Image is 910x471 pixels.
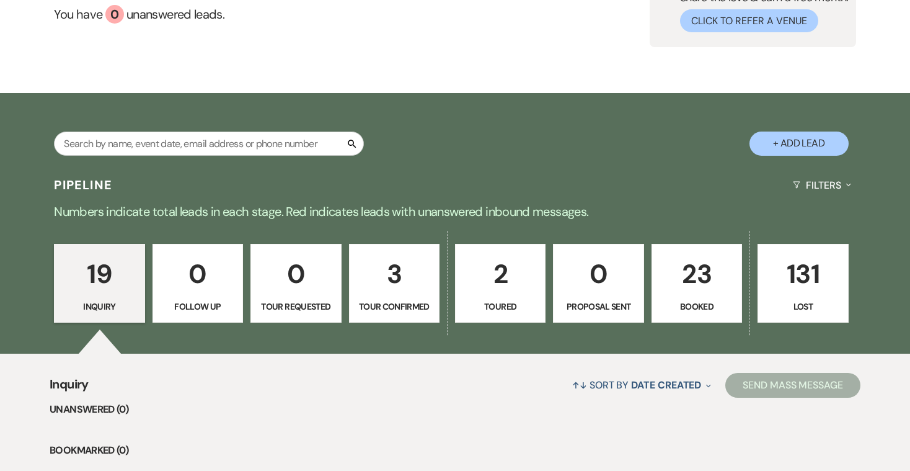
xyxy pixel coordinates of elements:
[250,244,341,323] a: 0Tour Requested
[54,5,505,24] a: You have 0 unanswered leads.
[553,244,643,323] a: 0Proposal Sent
[766,300,840,313] p: Lost
[631,379,701,392] span: Date Created
[54,132,364,156] input: Search by name, event date, email address or phone number
[567,369,716,401] button: Sort By Date Created
[54,244,144,323] a: 19Inquiry
[349,244,440,323] a: 3Tour Confirmed
[788,169,855,202] button: Filters
[357,300,431,313] p: Tour Confirmed
[660,253,734,295] p: 23
[758,244,848,323] a: 131Lost
[455,244,546,323] a: 2Toured
[105,5,124,24] div: 0
[561,300,635,313] p: Proposal Sent
[152,244,243,323] a: 0Follow Up
[161,300,235,313] p: Follow Up
[766,253,840,295] p: 131
[50,442,860,459] li: Bookmarked (0)
[258,253,333,295] p: 0
[572,379,587,392] span: ↑↓
[749,132,849,156] button: + Add Lead
[62,300,136,313] p: Inquiry
[463,253,537,295] p: 2
[725,373,860,398] button: Send Mass Message
[561,253,635,295] p: 0
[161,253,235,295] p: 0
[54,176,112,194] h3: Pipeline
[50,375,89,401] span: Inquiry
[258,300,333,313] p: Tour Requested
[357,253,431,295] p: 3
[62,253,136,295] p: 19
[9,202,901,222] p: Numbers indicate total leads in each stage. Red indicates leads with unanswered inbound messages.
[652,244,742,323] a: 23Booked
[463,300,537,313] p: Toured
[660,300,734,313] p: Booked
[680,9,818,32] button: Click to Refer a Venue
[50,401,860,418] li: Unanswered (0)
